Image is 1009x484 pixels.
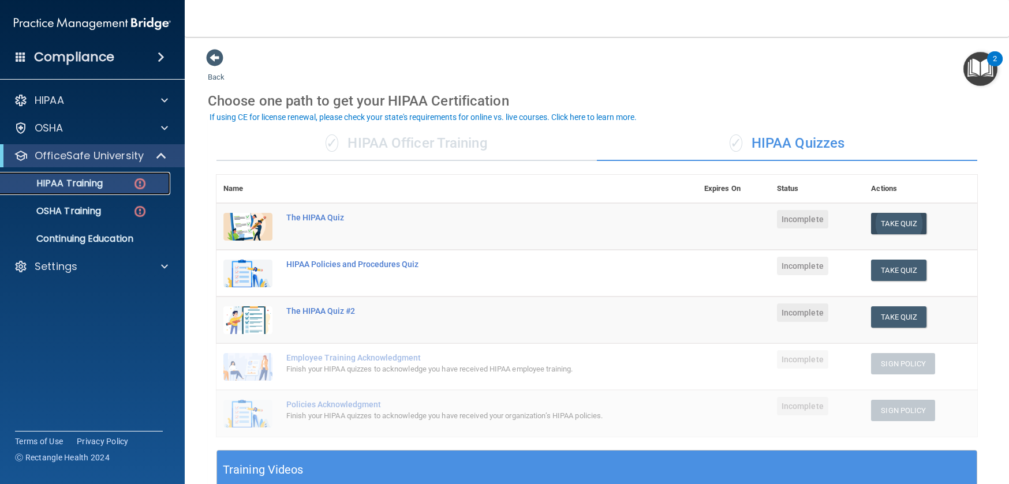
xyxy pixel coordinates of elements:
[35,149,144,163] p: OfficeSafe University
[871,400,935,421] button: Sign Policy
[597,126,977,161] div: HIPAA Quizzes
[963,52,997,86] button: Open Resource Center, 2 new notifications
[286,260,640,269] div: HIPAA Policies and Procedures Quiz
[34,49,114,65] h4: Compliance
[8,205,101,217] p: OSHA Training
[77,436,129,447] a: Privacy Policy
[14,260,168,273] a: Settings
[15,436,63,447] a: Terms of Use
[35,93,64,107] p: HIPAA
[871,213,926,234] button: Take Quiz
[133,177,147,191] img: danger-circle.6113f641.png
[35,260,77,273] p: Settings
[777,397,828,415] span: Incomplete
[223,460,304,480] h5: Training Videos
[809,402,995,448] iframe: Drift Widget Chat Controller
[777,303,828,322] span: Incomplete
[286,362,640,376] div: Finish your HIPAA quizzes to acknowledge you have received HIPAA employee training.
[210,113,637,121] div: If using CE for license renewal, please check your state's requirements for online vs. live cours...
[208,111,638,123] button: If using CE for license renewal, please check your state's requirements for online vs. live cours...
[697,175,770,203] th: Expires On
[14,93,168,107] a: HIPAA
[993,59,997,74] div: 2
[14,121,168,135] a: OSHA
[326,134,338,152] span: ✓
[730,134,742,152] span: ✓
[286,353,640,362] div: Employee Training Acknowledgment
[286,409,640,423] div: Finish your HIPAA quizzes to acknowledge you have received your organization’s HIPAA policies.
[133,204,147,219] img: danger-circle.6113f641.png
[15,452,110,463] span: Ⓒ Rectangle Health 2024
[216,175,279,203] th: Name
[208,84,986,118] div: Choose one path to get your HIPAA Certification
[14,149,167,163] a: OfficeSafe University
[871,353,935,374] button: Sign Policy
[871,260,926,281] button: Take Quiz
[286,213,640,222] div: The HIPAA Quiz
[14,12,171,35] img: PMB logo
[208,59,225,81] a: Back
[864,175,977,203] th: Actions
[777,210,828,228] span: Incomplete
[35,121,63,135] p: OSHA
[777,257,828,275] span: Incomplete
[216,126,597,161] div: HIPAA Officer Training
[286,400,640,409] div: Policies Acknowledgment
[871,306,926,328] button: Take Quiz
[770,175,865,203] th: Status
[8,178,103,189] p: HIPAA Training
[777,350,828,369] span: Incomplete
[286,306,640,316] div: The HIPAA Quiz #2
[8,233,165,245] p: Continuing Education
